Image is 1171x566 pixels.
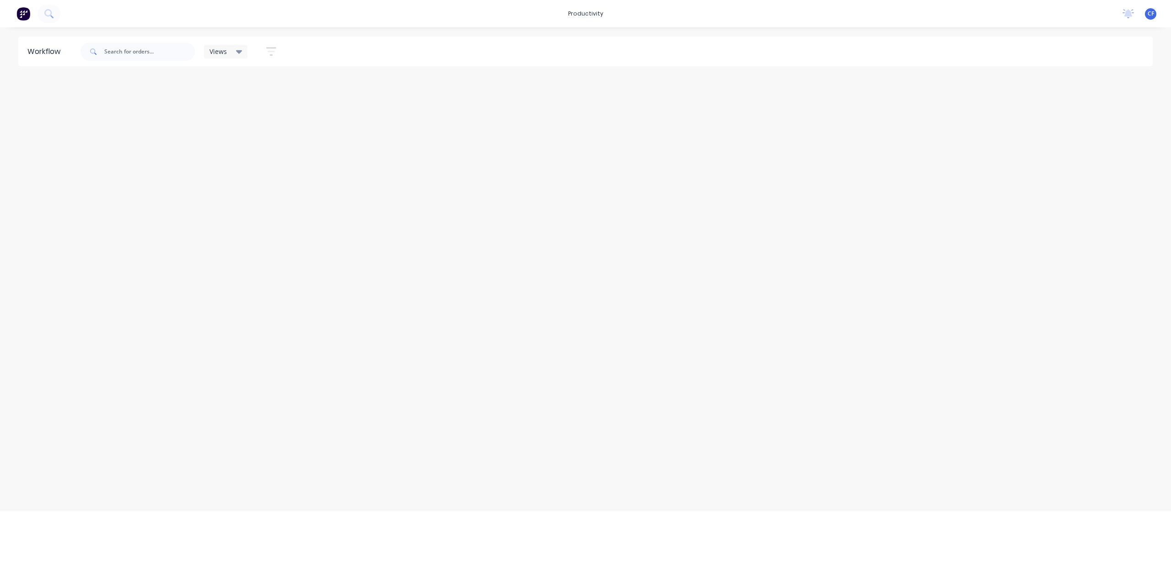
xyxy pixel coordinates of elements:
div: Workflow [27,46,65,57]
span: CF [1148,10,1154,18]
img: Factory [16,7,30,21]
div: productivity [564,7,608,21]
span: Views [209,47,227,56]
input: Search for orders... [104,43,195,61]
